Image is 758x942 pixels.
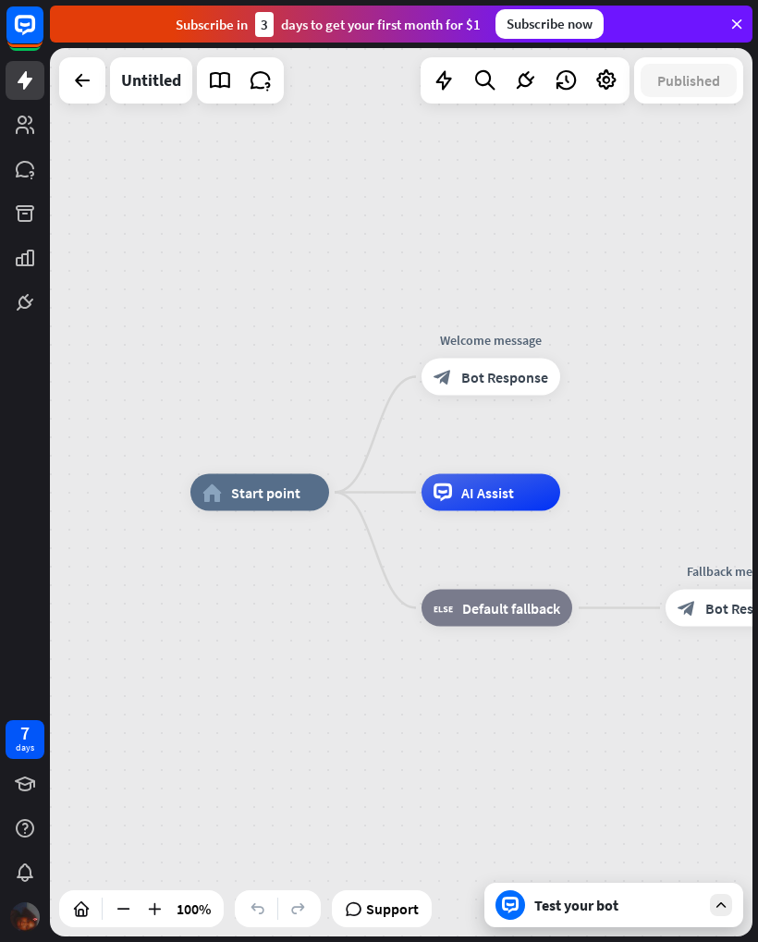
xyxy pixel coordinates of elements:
div: 100% [171,894,216,924]
div: 7 [20,725,30,741]
span: AI Assist [461,483,514,502]
div: Subscribe now [495,9,604,39]
i: block_fallback [434,599,453,618]
div: Welcome message [408,331,574,349]
div: days [16,741,34,754]
span: Default fallback [462,599,560,618]
span: Support [366,894,419,924]
button: Published [641,64,737,97]
div: 3 [255,12,274,37]
span: Start point [231,483,300,502]
div: Test your bot [534,896,701,914]
a: 7 days [6,720,44,759]
span: Bot Response [461,368,548,386]
i: block_bot_response [678,599,696,618]
i: home_2 [202,483,222,502]
div: Untitled [121,57,181,104]
i: block_bot_response [434,368,452,386]
div: Subscribe in days to get your first month for $1 [176,12,481,37]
